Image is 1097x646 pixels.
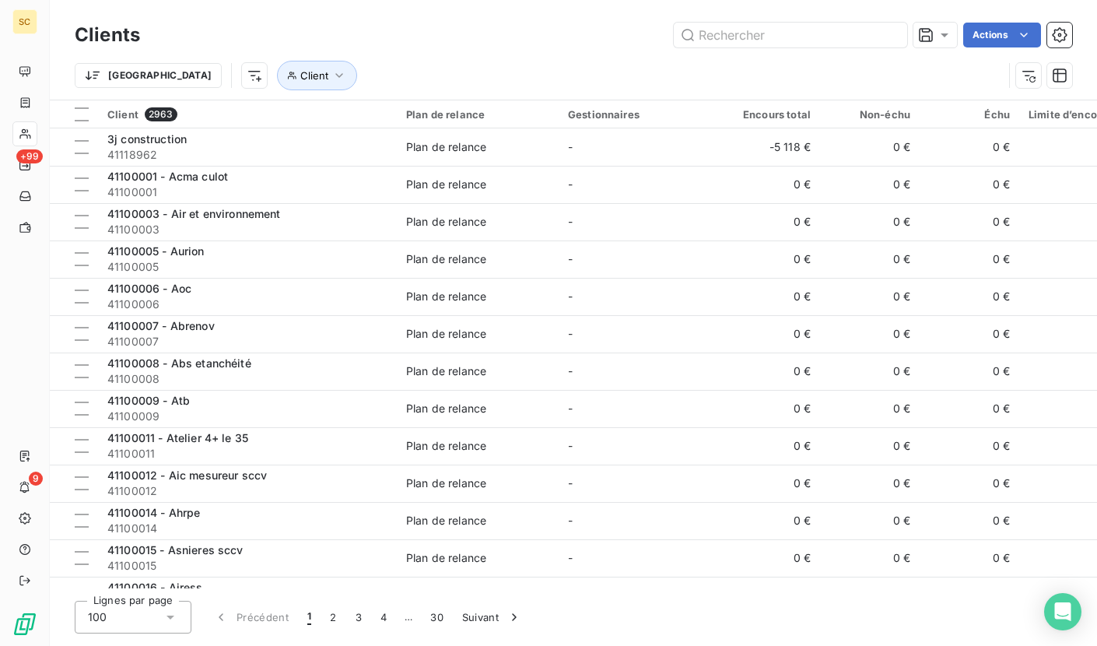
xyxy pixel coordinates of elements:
[720,577,820,614] td: 0 €
[204,601,298,634] button: Précédent
[568,364,573,377] span: -
[107,581,203,594] span: 41100016 - Airess
[568,177,573,191] span: -
[12,9,37,34] div: SC
[107,446,387,462] span: 41100011
[820,390,920,427] td: 0 €
[16,149,43,163] span: +99
[820,278,920,315] td: 0 €
[277,61,357,90] button: Client
[88,609,107,625] span: 100
[396,605,421,630] span: …
[720,240,820,278] td: 0 €
[820,166,920,203] td: 0 €
[929,108,1010,121] div: Échu
[920,502,1019,539] td: 0 €
[568,476,573,490] span: -
[75,63,222,88] button: [GEOGRAPHIC_DATA]
[820,203,920,240] td: 0 €
[406,363,486,379] div: Plan de relance
[920,465,1019,502] td: 0 €
[920,315,1019,353] td: 0 €
[720,390,820,427] td: 0 €
[920,240,1019,278] td: 0 €
[406,177,486,192] div: Plan de relance
[406,588,486,603] div: Plan de relance
[820,502,920,539] td: 0 €
[730,108,811,121] div: Encours total
[300,69,328,82] span: Client
[820,427,920,465] td: 0 €
[820,539,920,577] td: 0 €
[12,153,37,177] a: +99
[107,207,281,220] span: 41100003 - Air et environnement
[920,278,1019,315] td: 0 €
[406,438,486,454] div: Plan de relance
[820,353,920,390] td: 0 €
[720,203,820,240] td: 0 €
[29,472,43,486] span: 9
[920,427,1019,465] td: 0 €
[107,222,387,237] span: 41100003
[720,353,820,390] td: 0 €
[568,252,573,265] span: -
[920,577,1019,614] td: 0 €
[720,465,820,502] td: 0 €
[75,21,140,49] h3: Clients
[107,132,187,146] span: 3j construction
[107,521,387,536] span: 41100014
[720,315,820,353] td: 0 €
[107,282,191,295] span: 41100006 - Aoc
[720,502,820,539] td: 0 €
[568,514,573,527] span: -
[406,289,486,304] div: Plan de relance
[820,577,920,614] td: 0 €
[820,240,920,278] td: 0 €
[107,184,387,200] span: 41100001
[107,371,387,387] span: 41100008
[107,409,387,424] span: 41100009
[568,402,573,415] span: -
[920,128,1019,166] td: 0 €
[107,356,251,370] span: 41100008 - Abs etanchéité
[720,539,820,577] td: 0 €
[920,390,1019,427] td: 0 €
[720,427,820,465] td: 0 €
[720,278,820,315] td: 0 €
[820,315,920,353] td: 0 €
[568,108,711,121] div: Gestionnaires
[12,612,37,637] img: Logo LeanPay
[920,353,1019,390] td: 0 €
[920,203,1019,240] td: 0 €
[107,259,387,275] span: 41100005
[829,108,910,121] div: Non-échu
[568,551,573,564] span: -
[406,214,486,230] div: Plan de relance
[107,108,138,121] span: Client
[307,609,311,625] span: 1
[820,465,920,502] td: 0 €
[1044,593,1081,630] div: Open Intercom Messenger
[107,244,205,258] span: 41100005 - Aurion
[421,601,453,634] button: 30
[107,147,387,163] span: 41118962
[107,469,267,482] span: 41100012 - Aic mesureur sccv
[107,558,387,574] span: 41100015
[346,601,371,634] button: 3
[920,166,1019,203] td: 0 €
[568,140,573,153] span: -
[963,23,1041,47] button: Actions
[321,601,345,634] button: 2
[406,251,486,267] div: Plan de relance
[406,401,486,416] div: Plan de relance
[107,483,387,499] span: 41100012
[406,326,486,342] div: Plan de relance
[107,297,387,312] span: 41100006
[406,513,486,528] div: Plan de relance
[674,23,907,47] input: Rechercher
[406,476,486,491] div: Plan de relance
[453,601,531,634] button: Suivant
[107,170,228,183] span: 41100001 - Acma culot
[568,439,573,452] span: -
[298,601,321,634] button: 1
